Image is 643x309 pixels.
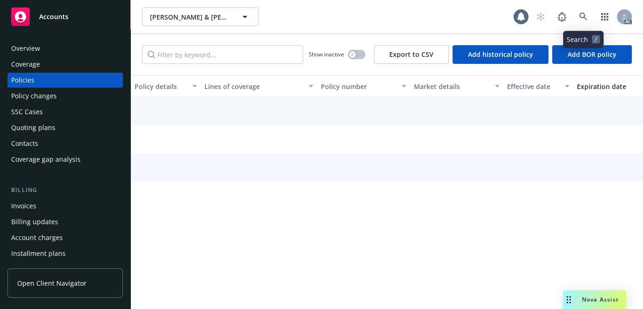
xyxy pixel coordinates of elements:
div: Coverage [11,57,40,72]
span: Show inactive [309,50,344,58]
div: Coverage gap analysis [11,152,81,167]
div: Billing [7,185,123,195]
button: Nova Assist [563,290,626,309]
span: Add BOR policy [568,50,616,59]
a: Quoting plans [7,120,123,135]
button: Export to CSV [374,45,449,64]
div: Account charges [11,230,63,245]
div: Lines of coverage [204,82,303,91]
div: Expiration date [577,82,638,91]
a: Search [574,7,593,26]
div: Contacts [11,136,38,151]
a: Coverage gap analysis [7,152,123,167]
span: Export to CSV [389,50,433,59]
button: Policy details [131,75,201,97]
button: Lines of coverage [201,75,317,97]
a: Account charges [7,230,123,245]
a: Installment plans [7,246,123,261]
span: Accounts [39,13,68,21]
div: Market details [414,82,489,91]
span: Add historical policy [468,50,533,59]
div: Quoting plans [11,120,55,135]
div: Effective date [507,82,559,91]
div: SSC Cases [11,104,43,119]
input: Filter by keyword... [142,45,303,64]
div: Policy number [321,82,396,91]
div: Billing updates [11,214,58,229]
button: Add BOR policy [552,45,632,64]
button: Add historical policy [453,45,548,64]
span: [PERSON_NAME] & [PERSON_NAME] [150,12,230,22]
div: Installment plans [11,246,66,261]
div: Policies [11,73,34,88]
div: Invoices [11,199,36,213]
a: Coverage [7,57,123,72]
a: Overview [7,41,123,56]
a: Invoices [7,199,123,213]
a: Contacts [7,136,123,151]
a: Policy changes [7,89,123,103]
a: Report a Bug [553,7,571,26]
a: Policies [7,73,123,88]
button: Policy number [317,75,410,97]
div: Policy details [135,82,187,91]
a: Switch app [596,7,614,26]
div: Drag to move [563,290,575,309]
button: Market details [410,75,503,97]
div: Overview [11,41,40,56]
div: Policy changes [11,89,57,103]
a: Accounts [7,4,123,30]
span: Open Client Navigator [17,278,87,288]
button: Effective date [503,75,573,97]
a: SSC Cases [7,104,123,119]
button: [PERSON_NAME] & [PERSON_NAME] [142,7,258,26]
span: Nova Assist [582,295,619,303]
a: Billing updates [7,214,123,229]
a: Start snowing [531,7,550,26]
